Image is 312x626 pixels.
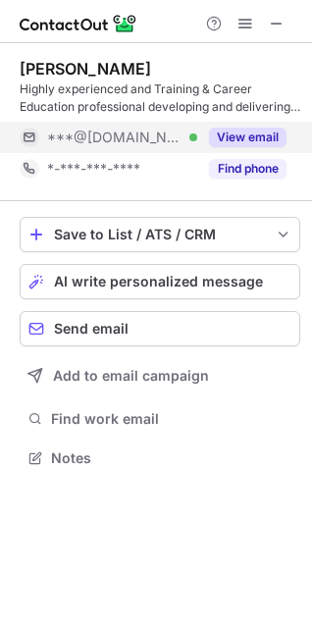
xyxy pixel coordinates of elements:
[53,368,209,384] span: Add to email campaign
[47,129,182,146] span: ***@[DOMAIN_NAME]
[20,311,300,346] button: Send email
[54,321,129,337] span: Send email
[20,59,151,78] div: [PERSON_NAME]
[209,159,286,179] button: Reveal Button
[20,217,300,252] button: save-profile-one-click
[54,274,263,289] span: AI write personalized message
[20,444,300,472] button: Notes
[51,410,292,428] span: Find work email
[51,449,292,467] span: Notes
[20,264,300,299] button: AI write personalized message
[20,405,300,433] button: Find work email
[209,128,286,147] button: Reveal Button
[54,227,266,242] div: Save to List / ATS / CRM
[20,80,300,116] div: Highly experienced and Training & Career Education professional developing and delivering engagin...
[20,358,300,393] button: Add to email campaign
[20,12,137,35] img: ContactOut v5.3.10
